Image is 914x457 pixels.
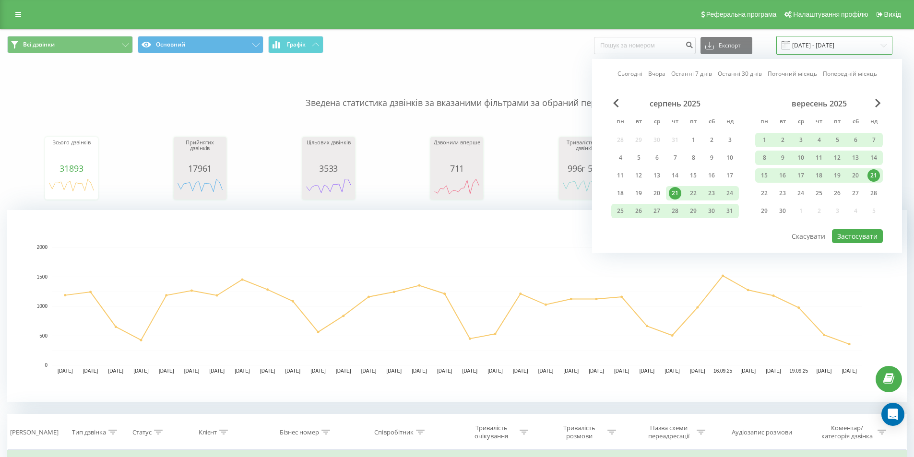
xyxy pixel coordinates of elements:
div: Статус [132,428,152,436]
div: A chart. [305,173,353,202]
div: Цільових дзвінків [305,140,353,164]
div: вт 2 вер 2025 р. [773,133,792,147]
text: [DATE] [336,368,351,374]
div: ср 13 серп 2025 р. [648,168,666,183]
div: 14 [669,169,681,182]
div: чт 14 серп 2025 р. [666,168,684,183]
text: [DATE] [235,368,250,374]
div: пт 22 серп 2025 р. [684,186,702,200]
div: пн 18 серп 2025 р. [611,186,629,200]
div: нд 21 вер 2025 р. [865,168,883,183]
div: Тривалість очікування [466,424,517,440]
abbr: середа [650,115,664,129]
div: сб 20 вер 2025 р. [846,168,865,183]
div: 1 [687,134,700,146]
div: 30 [705,205,718,217]
div: нд 17 серп 2025 р. [721,168,739,183]
div: Клієнт [199,428,217,436]
div: 22 [758,187,771,199]
div: 14 [867,152,880,164]
div: 2 [705,134,718,146]
div: Тривалість розмови [554,424,605,440]
svg: A chart. [561,173,609,202]
button: Всі дзвінки [7,36,133,53]
text: [DATE] [614,368,629,374]
div: вересень 2025 [755,99,883,108]
a: Попередній місяць [823,69,877,78]
div: пн 1 вер 2025 р. [755,133,773,147]
div: 20 [651,187,663,199]
text: [DATE] [361,368,377,374]
div: вт 23 вер 2025 р. [773,186,792,200]
text: [DATE] [184,368,200,374]
div: 29 [687,205,700,217]
div: ср 10 вер 2025 р. [792,151,810,165]
div: 6 [651,152,663,164]
text: [DATE] [741,368,756,374]
text: [DATE] [437,368,452,374]
text: [DATE] [58,368,73,374]
div: 26 [632,205,645,217]
div: пт 29 серп 2025 р. [684,204,702,218]
div: 8 [687,152,700,164]
div: 12 [632,169,645,182]
div: 12 [831,152,843,164]
div: вт 19 серп 2025 р. [629,186,648,200]
div: 2 [776,134,789,146]
text: [DATE] [386,368,402,374]
button: Експорт [700,37,752,54]
div: 17 [724,169,736,182]
div: 26 [831,187,843,199]
div: сб 2 серп 2025 р. [702,133,721,147]
div: 4 [813,134,825,146]
div: пт 26 вер 2025 р. [828,186,846,200]
div: 23 [705,187,718,199]
div: 9 [776,152,789,164]
div: 996г 59м [561,164,609,173]
button: Скасувати [786,229,831,243]
text: [DATE] [260,368,275,374]
a: Останні 30 днів [718,69,762,78]
div: 3 [795,134,807,146]
div: Аудіозапис розмови [732,428,792,436]
text: [DATE] [538,368,554,374]
div: 3 [724,134,736,146]
div: 17961 [176,164,224,173]
div: нд 14 вер 2025 р. [865,151,883,165]
text: [DATE] [817,368,832,374]
abbr: четвер [668,115,682,129]
div: 19 [831,169,843,182]
div: 24 [724,187,736,199]
button: Основний [138,36,263,53]
abbr: середа [794,115,808,129]
abbr: п’ятниця [830,115,844,129]
div: сб 30 серп 2025 р. [702,204,721,218]
svg: A chart. [176,173,224,202]
text: [DATE] [310,368,326,374]
p: Зведена статистика дзвінків за вказаними фільтрами за обраний період [7,78,907,109]
div: 28 [669,205,681,217]
text: 0 [45,363,47,368]
div: 13 [651,169,663,182]
abbr: неділя [723,115,737,129]
div: пн 15 вер 2025 р. [755,168,773,183]
div: Назва схеми переадресації [643,424,694,440]
div: 22 [687,187,700,199]
text: [DATE] [640,368,655,374]
div: чт 21 серп 2025 р. [666,186,684,200]
div: [PERSON_NAME] [10,428,59,436]
div: ср 3 вер 2025 р. [792,133,810,147]
div: Коментар/категорія дзвінка [819,424,875,440]
div: пт 5 вер 2025 р. [828,133,846,147]
div: нд 31 серп 2025 р. [721,204,739,218]
div: 13 [849,152,862,164]
div: 25 [614,205,627,217]
text: 1000 [37,304,48,309]
div: 7 [669,152,681,164]
a: Вчора [648,69,665,78]
div: нд 7 вер 2025 р. [865,133,883,147]
div: ср 24 вер 2025 р. [792,186,810,200]
a: Сьогодні [617,69,642,78]
div: 11 [614,169,627,182]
